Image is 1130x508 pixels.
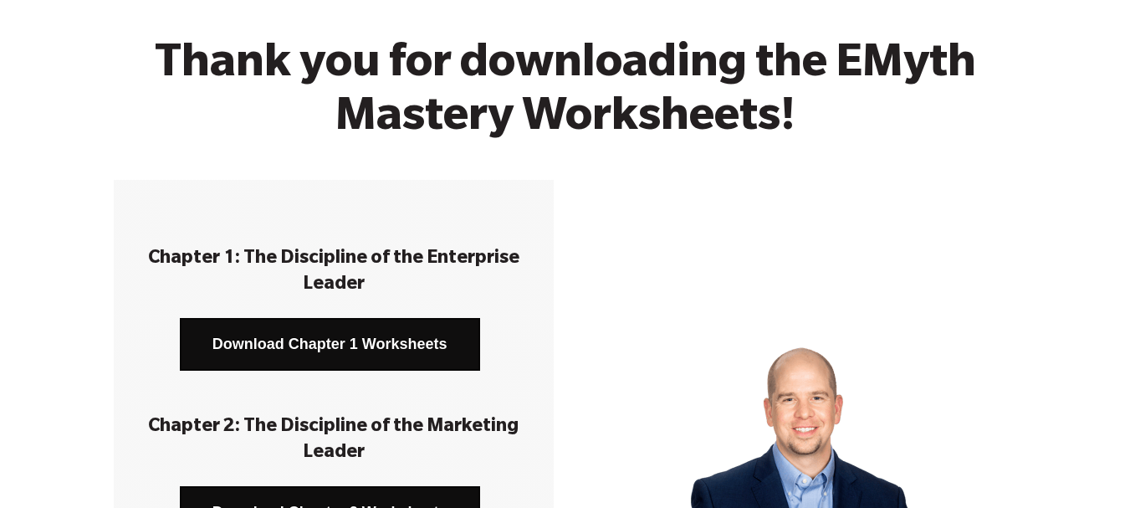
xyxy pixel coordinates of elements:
[110,42,1021,148] h2: Thank you for downloading the EMyth Mastery Worksheets!
[1046,428,1130,508] iframe: Chat Widget
[139,247,529,299] h3: Chapter 1: The Discipline of the Enterprise Leader
[180,318,480,371] a: Download Chapter 1 Worksheets
[139,415,529,467] h3: Chapter 2: The Discipline of the Marketing Leader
